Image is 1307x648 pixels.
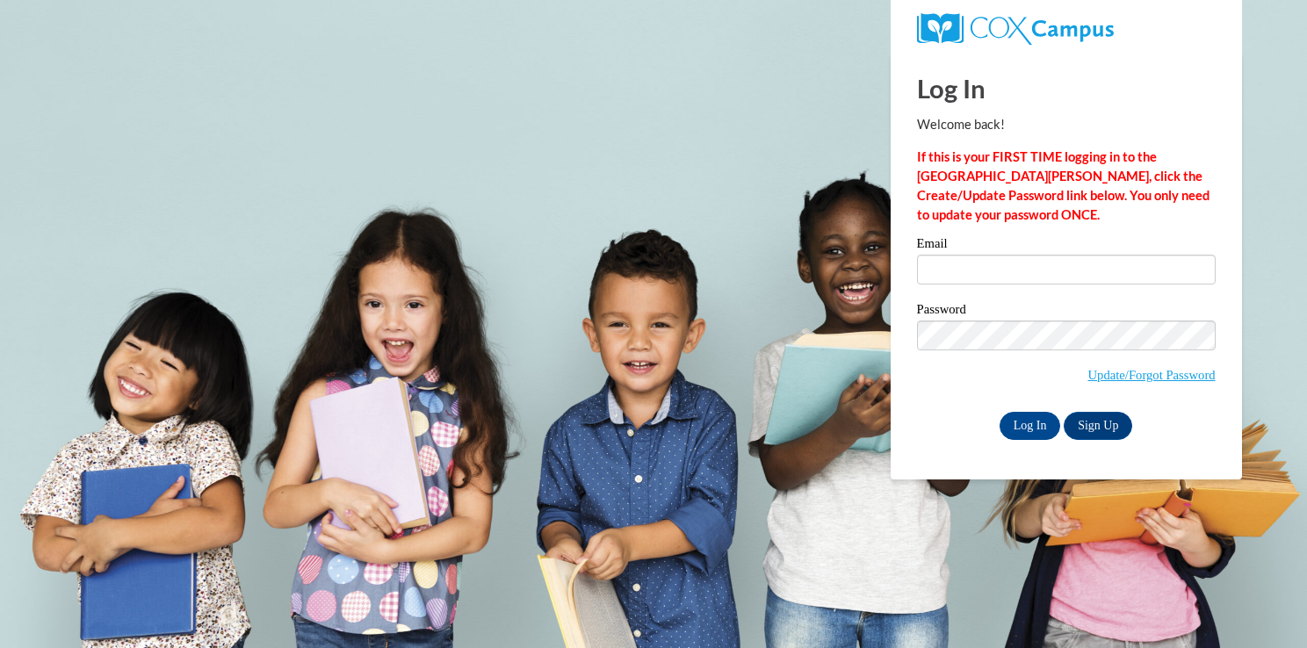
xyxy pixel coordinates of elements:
h1: Log In [917,70,1216,106]
strong: If this is your FIRST TIME logging in to the [GEOGRAPHIC_DATA][PERSON_NAME], click the Create/Upd... [917,149,1210,222]
label: Email [917,237,1216,255]
a: Sign Up [1064,412,1132,440]
label: Password [917,303,1216,320]
a: Update/Forgot Password [1088,368,1216,382]
a: COX Campus [917,13,1216,45]
p: Welcome back! [917,115,1216,134]
input: Log In [1000,412,1061,440]
img: COX Campus [917,13,1114,45]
